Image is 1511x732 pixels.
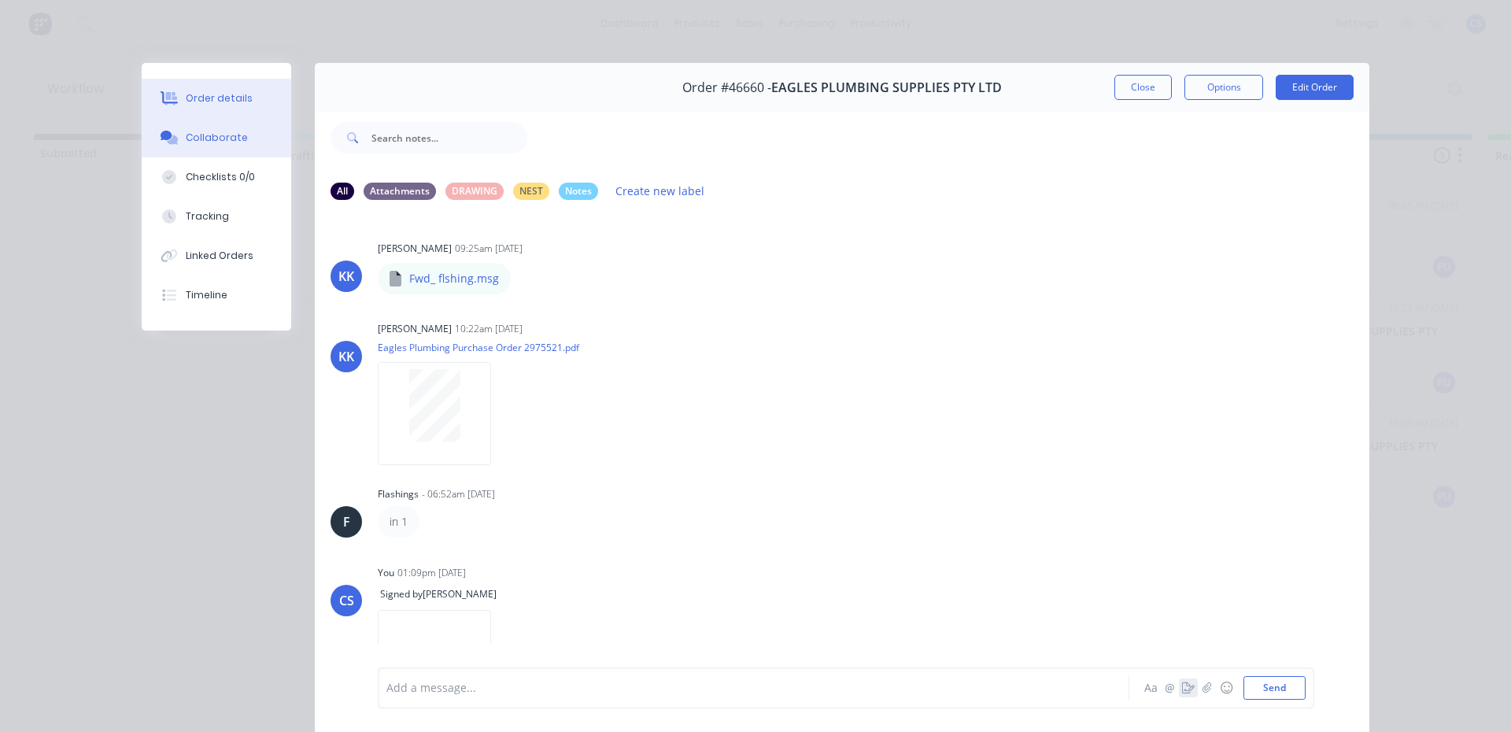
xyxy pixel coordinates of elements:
div: NEST [513,183,549,200]
span: EAGLES PLUMBING SUPPLIES PTY LTD [771,80,1002,95]
span: Order #46660 - [682,80,771,95]
div: Linked Orders [186,249,253,263]
div: Tracking [186,209,229,224]
p: in 1 [390,514,408,530]
button: Send [1243,676,1306,700]
div: Timeline [186,288,227,302]
div: [PERSON_NAME] [378,322,452,336]
div: Collaborate [186,131,248,145]
div: F [343,512,350,531]
div: All [331,183,354,200]
button: Aa [1141,678,1160,697]
button: Create new label [608,180,713,201]
button: Tracking [142,197,291,236]
div: Order details [186,91,253,105]
button: ☺ [1217,678,1236,697]
span: Signed by [PERSON_NAME] [378,587,499,601]
button: Edit Order [1276,75,1354,100]
button: Options [1184,75,1263,100]
div: DRAWING [445,183,504,200]
p: Fwd_ flshing.msg [409,271,499,287]
button: Close [1114,75,1172,100]
div: Flashings [378,487,419,501]
button: Linked Orders [142,236,291,275]
div: Notes [559,183,598,200]
button: Order details [142,79,291,118]
div: Attachments [364,183,436,200]
button: @ [1160,678,1179,697]
div: KK [338,267,354,286]
div: 09:25am [DATE] [455,242,523,256]
div: CS [339,591,354,610]
p: Eagles Plumbing Purchase Order 2975521.pdf [378,341,579,354]
div: 10:22am [DATE] [455,322,523,336]
input: Search notes... [371,122,527,153]
div: KK [338,347,354,366]
button: Checklists 0/0 [142,157,291,197]
div: [PERSON_NAME] [378,242,452,256]
button: Collaborate [142,118,291,157]
div: Checklists 0/0 [186,170,255,184]
div: You [378,566,394,580]
div: 01:09pm [DATE] [397,566,466,580]
div: - 06:52am [DATE] [422,487,495,501]
button: Timeline [142,275,291,315]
